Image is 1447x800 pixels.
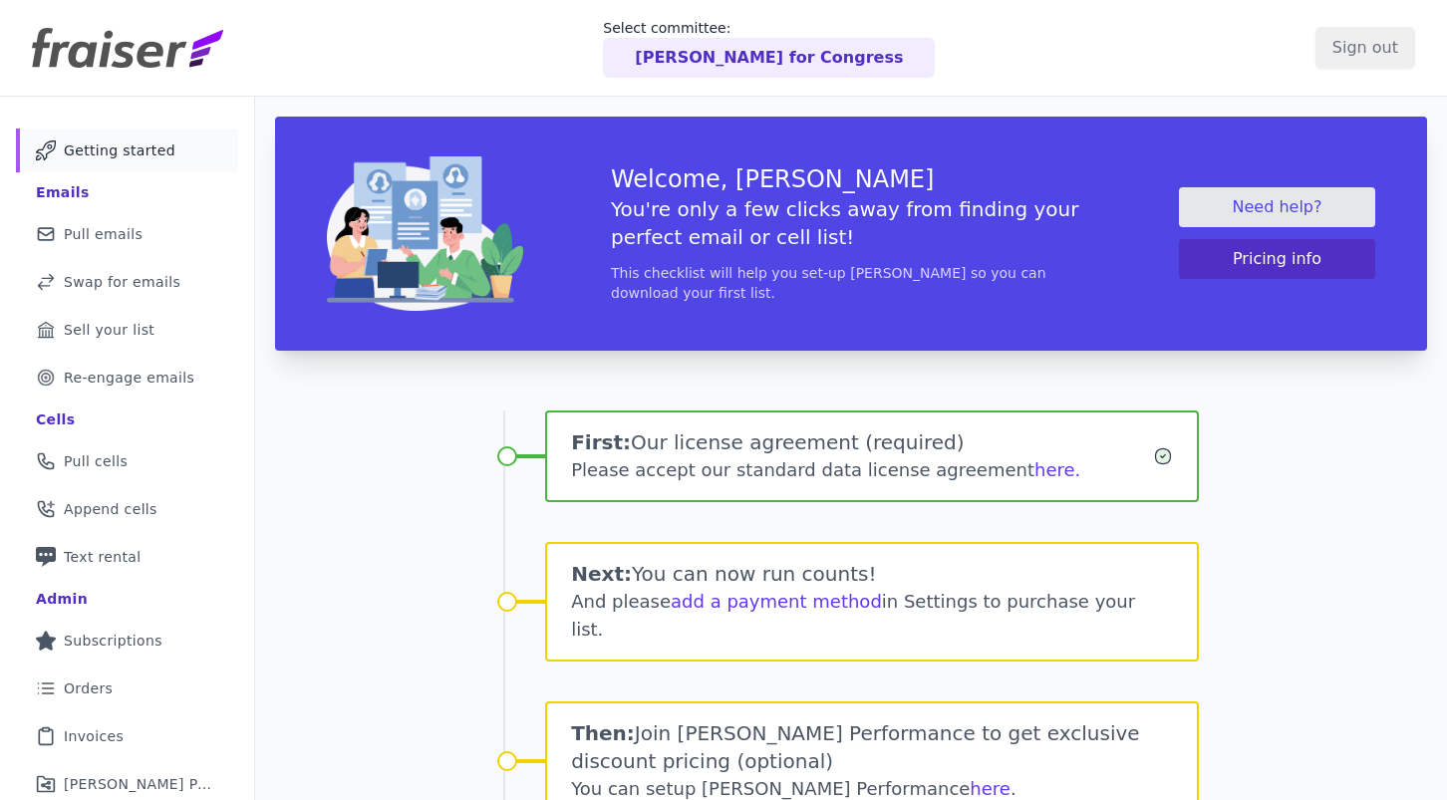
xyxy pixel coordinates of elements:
[16,356,238,400] a: Re-engage emails
[611,263,1091,303] p: This checklist will help you set-up [PERSON_NAME] so you can download your first list.
[64,631,162,651] span: Subscriptions
[16,667,238,710] a: Orders
[611,195,1091,251] h5: You're only a few clicks away from finding your perfect email or cell list!
[635,46,903,70] p: [PERSON_NAME] for Congress
[64,499,157,519] span: Append cells
[571,721,635,745] span: Then:
[327,156,523,311] img: img
[603,18,935,78] a: Select committee: [PERSON_NAME] for Congress
[1315,27,1415,69] input: Sign out
[32,28,223,68] img: Fraiser Logo
[64,547,142,567] span: Text rental
[571,588,1173,644] div: And please in Settings to purchase your list.
[571,456,1153,484] div: Please accept our standard data license agreement
[571,562,632,586] span: Next:
[64,224,143,244] span: Pull emails
[1179,187,1375,227] a: Need help?
[571,428,1153,456] h1: Our license agreement (required)
[64,451,128,471] span: Pull cells
[36,409,75,429] div: Cells
[1179,239,1375,279] button: Pricing info
[36,589,88,609] div: Admin
[603,18,935,38] p: Select committee:
[16,487,238,531] a: Append cells
[571,719,1173,775] h1: Join [PERSON_NAME] Performance to get exclusive discount pricing (optional)
[16,260,238,304] a: Swap for emails
[571,560,1173,588] h1: You can now run counts!
[611,163,1091,195] h3: Welcome, [PERSON_NAME]
[16,212,238,256] a: Pull emails
[571,430,631,454] span: First:
[16,714,238,758] a: Invoices
[64,368,194,388] span: Re-engage emails
[671,591,882,612] a: add a payment method
[16,619,238,663] a: Subscriptions
[16,308,238,352] a: Sell your list
[64,678,113,698] span: Orders
[16,439,238,483] a: Pull cells
[64,726,124,746] span: Invoices
[970,778,1011,799] a: here
[16,535,238,579] a: Text rental
[36,182,90,202] div: Emails
[64,320,154,340] span: Sell your list
[64,140,175,160] span: Getting started
[64,774,214,794] span: [PERSON_NAME] Performance
[64,272,180,292] span: Swap for emails
[16,129,238,172] a: Getting started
